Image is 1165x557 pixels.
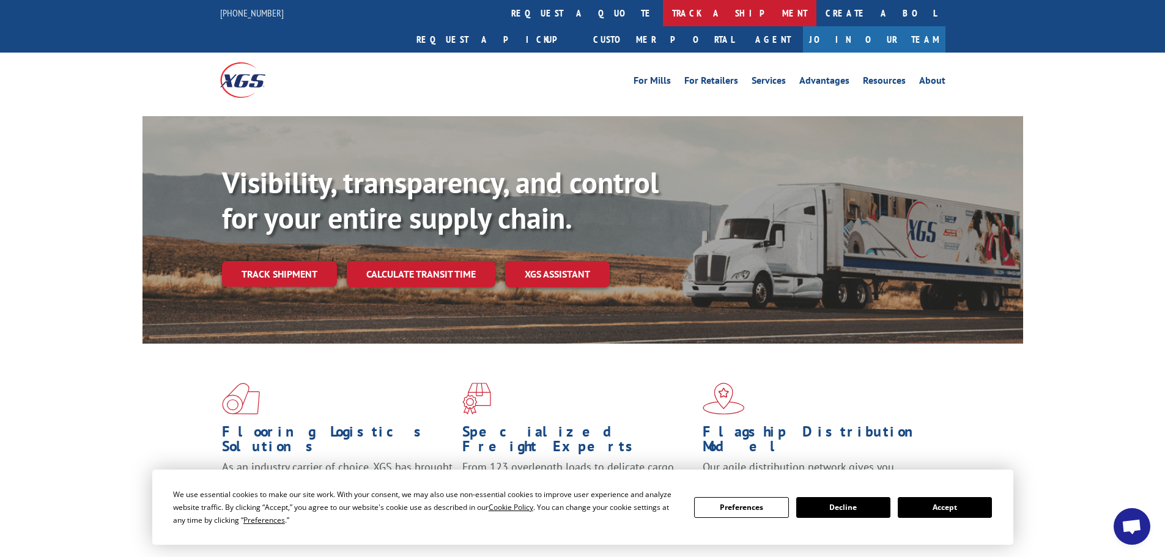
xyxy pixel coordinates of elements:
[584,26,743,53] a: Customer Portal
[684,76,738,89] a: For Retailers
[703,383,745,415] img: xgs-icon-flagship-distribution-model-red
[222,460,453,503] span: As an industry carrier of choice, XGS has brought innovation and dedication to flooring logistics...
[752,76,786,89] a: Services
[703,424,934,460] h1: Flagship Distribution Model
[919,76,945,89] a: About
[796,497,890,518] button: Decline
[243,515,285,525] span: Preferences
[222,163,659,237] b: Visibility, transparency, and control for your entire supply chain.
[462,424,693,460] h1: Specialized Freight Experts
[863,76,906,89] a: Resources
[898,497,992,518] button: Accept
[462,460,693,514] p: From 123 overlength loads to delicate cargo, our experienced staff knows the best way to move you...
[1114,508,1150,545] div: Open chat
[222,424,453,460] h1: Flooring Logistics Solutions
[799,76,849,89] a: Advantages
[703,460,928,489] span: Our agile distribution network gives you nationwide inventory management on demand.
[743,26,803,53] a: Agent
[222,261,337,287] a: Track shipment
[347,261,495,287] a: Calculate transit time
[220,7,284,19] a: [PHONE_NUMBER]
[694,497,788,518] button: Preferences
[222,383,260,415] img: xgs-icon-total-supply-chain-intelligence-red
[407,26,584,53] a: Request a pickup
[462,383,491,415] img: xgs-icon-focused-on-flooring-red
[803,26,945,53] a: Join Our Team
[505,261,610,287] a: XGS ASSISTANT
[152,470,1013,545] div: Cookie Consent Prompt
[489,502,533,512] span: Cookie Policy
[634,76,671,89] a: For Mills
[173,488,679,526] div: We use essential cookies to make our site work. With your consent, we may also use non-essential ...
